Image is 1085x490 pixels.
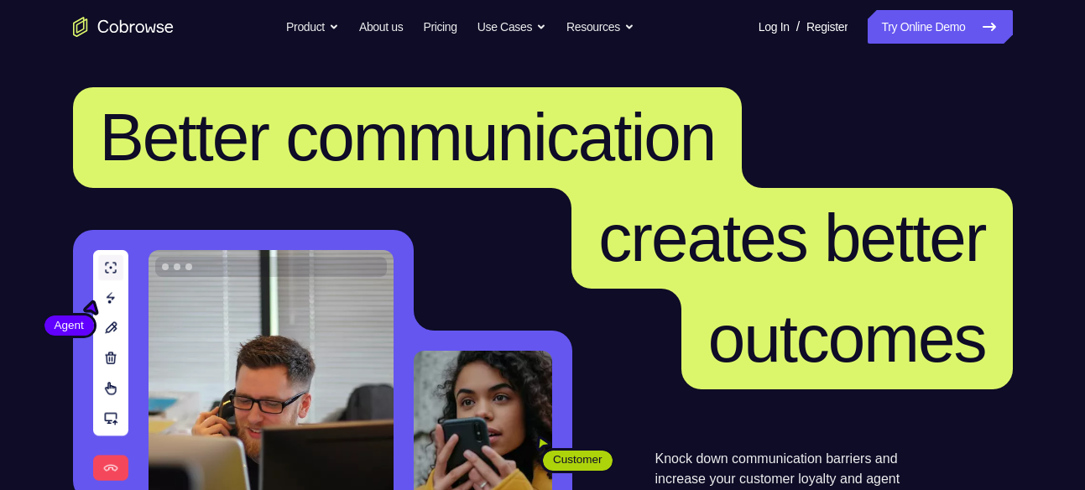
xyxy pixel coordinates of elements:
[566,10,634,44] button: Resources
[359,10,403,44] a: About us
[708,301,986,376] span: outcomes
[868,10,1012,44] a: Try Online Demo
[100,100,716,175] span: Better communication
[73,17,174,37] a: Go to the home page
[477,10,546,44] button: Use Cases
[598,201,985,275] span: creates better
[286,10,339,44] button: Product
[796,17,800,37] span: /
[759,10,790,44] a: Log In
[806,10,848,44] a: Register
[423,10,456,44] a: Pricing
